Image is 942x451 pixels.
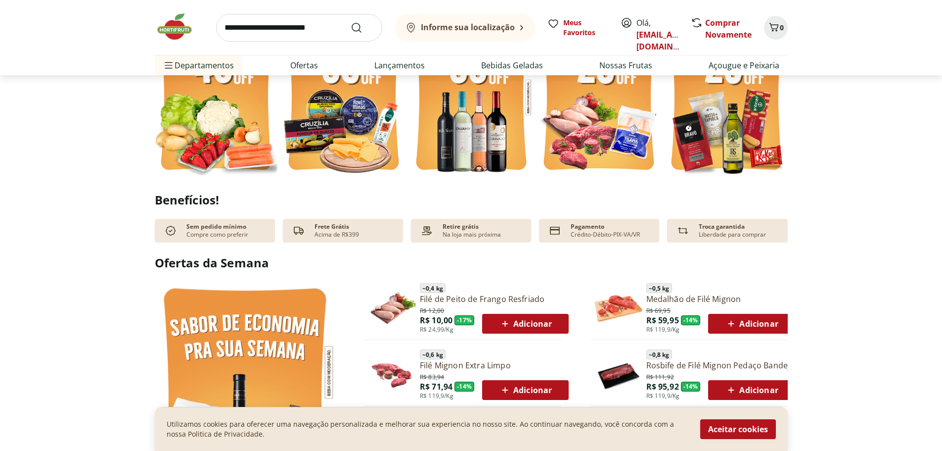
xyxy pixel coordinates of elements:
[547,18,609,38] a: Meus Favoritos
[419,223,435,239] img: payment
[420,294,569,304] a: Filé de Peito de Frango Resfriado
[368,285,416,332] img: Filé de Peito de Frango Resfriado
[699,231,766,239] p: Liberdade para comprar
[499,318,552,330] span: Adicionar
[482,314,569,334] button: Adicionar
[675,223,691,239] img: Devolução
[646,294,795,304] a: Medalhão de Filé Mignon
[420,350,446,359] span: ~ 0,6 kg
[547,223,563,239] img: card
[216,14,382,42] input: search
[764,16,788,40] button: Carrinho
[186,231,248,239] p: Compre como preferir
[155,15,277,179] img: feira
[443,223,479,231] p: Retire grátis
[700,419,776,439] button: Aceitar cookies
[646,315,679,326] span: R$ 59,95
[421,22,515,33] b: Informe sua localização
[646,392,680,400] span: R$ 119,9/Kg
[499,384,552,396] span: Adicionar
[443,231,501,239] p: Na loja mais próxima
[725,384,778,396] span: Adicionar
[155,193,788,207] h2: Benefícios!
[163,223,179,239] img: check
[571,223,604,231] p: Pagamento
[705,17,752,40] a: Comprar Novamente
[646,360,795,371] a: Rosbife de Filé Mignon Pedaço Bandeja
[420,326,453,334] span: R$ 24,99/Kg
[708,380,795,400] button: Adicionar
[571,231,640,239] p: Crédito-Débito-PIX-VA/VR
[599,59,652,71] a: Nossas Frutas
[155,12,204,42] img: Hortifruti
[282,15,405,179] img: refrigerados
[482,380,569,400] button: Adicionar
[420,305,444,315] span: R$ 12,00
[394,14,536,42] button: Informe sua localização
[454,315,474,325] span: - 17 %
[646,305,671,315] span: R$ 69,95
[646,350,672,359] span: ~ 0,8 kg
[681,382,701,392] span: - 14 %
[681,315,701,325] span: - 14 %
[314,223,349,231] p: Frete Grátis
[351,22,374,34] button: Submit Search
[163,53,175,77] button: Menu
[186,223,246,231] p: Sem pedido mínimo
[595,351,642,399] img: Principal
[155,254,788,271] h2: Ofertas da Semana
[538,15,660,179] img: açougue
[374,59,425,71] a: Lançamentos
[708,314,795,334] button: Adicionar
[420,381,452,392] span: R$ 71,94
[665,15,788,179] img: mercearia
[420,392,453,400] span: R$ 119,9/Kg
[420,360,569,371] a: Filé Mignon Extra Limpo
[454,382,474,392] span: - 14 %
[699,223,745,231] p: Troca garantida
[291,223,307,239] img: truck
[368,351,416,399] img: Filé Mignon Extra Limpo
[410,15,533,179] img: vinho
[725,318,778,330] span: Adicionar
[780,23,784,32] span: 0
[481,59,543,71] a: Bebidas Geladas
[636,17,680,52] span: Olá,
[646,283,672,293] span: ~ 0,5 kg
[290,59,318,71] a: Ofertas
[563,18,609,38] span: Meus Favoritos
[314,231,359,239] p: Acima de R$399
[646,381,679,392] span: R$ 95,92
[646,326,680,334] span: R$ 119,9/Kg
[646,371,674,381] span: R$ 111,92
[163,53,234,77] span: Departamentos
[636,29,705,52] a: [EMAIL_ADDRESS][DOMAIN_NAME]
[420,315,452,326] span: R$ 10,00
[420,371,444,381] span: R$ 83,94
[167,419,688,439] p: Utilizamos cookies para oferecer uma navegação personalizada e melhorar sua experiencia no nosso ...
[420,283,446,293] span: ~ 0,4 kg
[709,59,779,71] a: Açougue e Peixaria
